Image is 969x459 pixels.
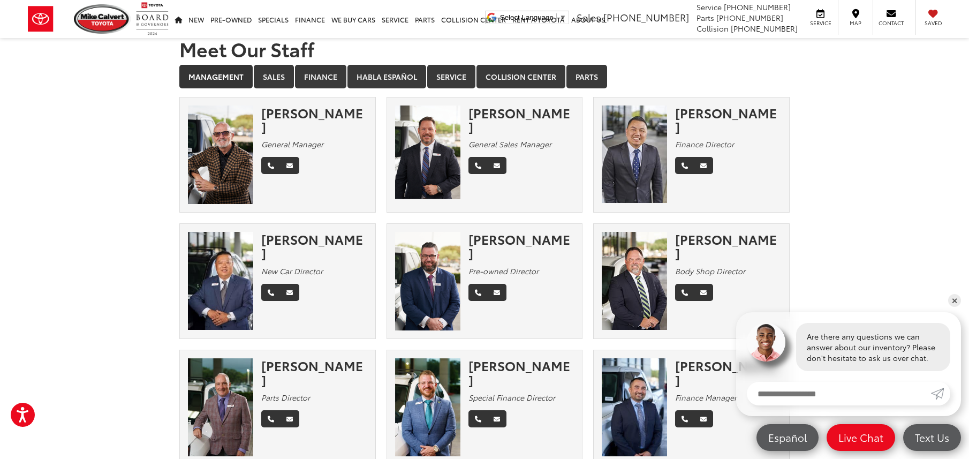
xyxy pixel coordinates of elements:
[697,12,714,23] span: Parts
[468,106,574,134] div: [PERSON_NAME]
[487,284,506,301] a: Email
[179,65,790,89] div: Department Tabs
[468,232,574,260] div: [PERSON_NAME]
[844,19,867,27] span: Map
[295,65,346,88] a: Finance
[188,358,253,456] img: Robert Fabian
[724,2,791,12] span: [PHONE_NUMBER]
[602,232,667,330] img: Chuck Baldridge
[694,410,713,427] a: Email
[827,424,895,451] a: Live Chat
[675,284,694,301] a: Phone
[675,358,781,387] div: [PERSON_NAME]
[716,12,783,23] span: [PHONE_NUMBER]
[427,65,475,88] a: Service
[188,232,253,330] img: Ed Yi
[879,19,904,27] span: Contact
[179,65,253,88] a: Management
[756,424,819,451] a: Español
[347,65,426,88] a: Habla Español
[566,65,607,88] a: Parts
[261,266,323,276] em: New Car Director
[910,431,955,444] span: Text Us
[931,382,950,405] a: Submit
[602,106,667,204] img: Adam Nguyen
[603,10,689,24] span: [PHONE_NUMBER]
[694,157,713,174] a: Email
[675,392,737,403] em: Finance Manager
[261,410,281,427] a: Phone
[468,392,555,403] em: Special Finance Director
[675,157,694,174] a: Phone
[487,157,506,174] a: Email
[808,19,832,27] span: Service
[697,2,722,12] span: Service
[731,23,798,34] span: [PHONE_NUMBER]
[280,410,299,427] a: Email
[763,431,812,444] span: Español
[395,106,460,204] img: Ronny Haring
[833,431,889,444] span: Live Chat
[468,284,488,301] a: Phone
[921,19,945,27] span: Saved
[468,157,488,174] a: Phone
[675,410,694,427] a: Phone
[747,323,785,362] img: Agent profile photo
[675,232,781,260] div: [PERSON_NAME]
[468,139,551,149] em: General Sales Manager
[261,358,367,387] div: [PERSON_NAME]
[261,106,367,134] div: [PERSON_NAME]
[697,23,729,34] span: Collision
[261,284,281,301] a: Phone
[476,65,565,88] a: Collision Center
[179,38,790,59] h1: Meet Our Staff
[487,410,506,427] a: Email
[395,232,460,330] img: Wesley Worton
[395,358,460,456] img: Stephen Lee
[254,65,294,88] a: Sales
[468,266,539,276] em: Pre-owned Director
[74,4,131,34] img: Mike Calvert Toyota
[675,139,734,149] em: Finance Director
[602,358,667,456] img: David Tep
[694,284,713,301] a: Email
[675,106,781,134] div: [PERSON_NAME]
[280,284,299,301] a: Email
[261,232,367,260] div: [PERSON_NAME]
[747,382,931,405] input: Enter your message
[261,392,310,403] em: Parts Director
[261,139,323,149] em: General Manager
[468,410,488,427] a: Phone
[468,358,574,387] div: [PERSON_NAME]
[188,106,253,204] img: Mike Gorbet
[903,424,961,451] a: Text Us
[796,323,950,371] div: Are there any questions we can answer about our inventory? Please don't hesitate to ask us over c...
[675,266,745,276] em: Body Shop Director
[280,157,299,174] a: Email
[261,157,281,174] a: Phone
